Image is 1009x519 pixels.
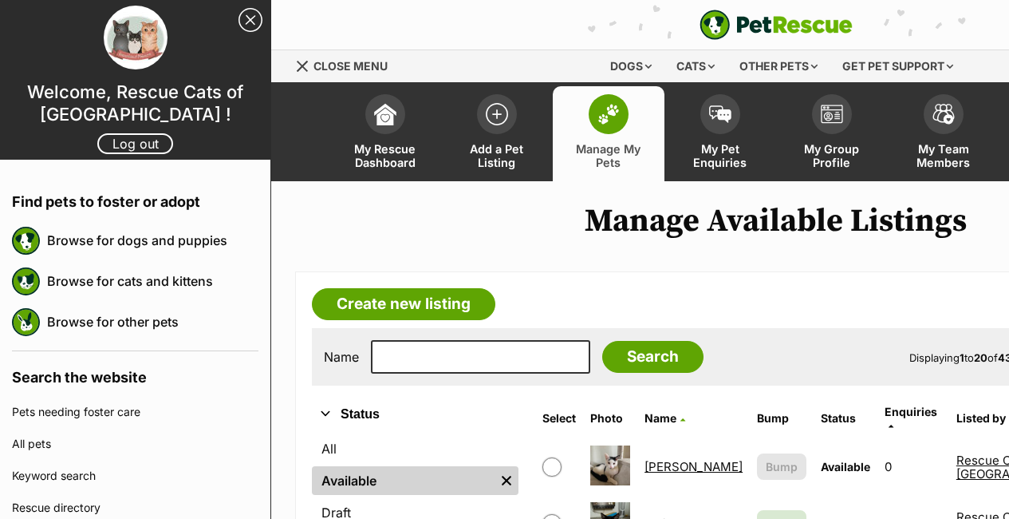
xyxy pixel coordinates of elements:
div: Get pet support [831,50,964,82]
a: My Rescue Dashboard [329,86,441,181]
img: manage-my-pets-icon-02211641906a0b7f246fdf0571729dbe1e7629f14944591b6c1af311fb30b64b.svg [597,104,620,125]
button: Bump [757,454,806,480]
span: Available [821,460,870,473]
span: My Team Members [908,142,979,169]
th: Photo [584,399,637,438]
a: My Team Members [888,86,999,181]
span: translation missing: en.admin.listings.index.attributes.enquiries [885,405,937,418]
a: Pets needing foster care [12,396,258,428]
a: Remove filter [495,466,518,495]
h4: Search the website [12,351,258,396]
a: Browse for other pets [47,305,258,339]
img: petrescue logo [12,308,40,336]
img: logo-e224e6f780fb5917bec1dbf3a21bbac754714ae5b6737aabdf751b685950b380.svg [700,10,853,40]
span: Listed by [956,411,1006,425]
strong: 20 [974,351,987,364]
strong: 1 [960,351,964,364]
span: My Group Profile [796,142,868,169]
th: Status [814,399,877,438]
div: Dogs [599,50,663,82]
span: Name [644,411,676,425]
img: pet-enquiries-icon-7e3ad2cf08bfb03b45e93fb7055b45f3efa6380592205ae92323e6603595dc1f.svg [709,105,731,123]
button: Status [312,404,518,425]
div: Cats [665,50,726,82]
span: My Pet Enquiries [684,142,756,169]
span: Manage My Pets [573,142,644,169]
a: Create new listing [312,288,495,320]
th: Bump [751,399,813,438]
a: Enquiries [885,405,937,431]
img: petrescue logo [12,267,40,295]
a: All pets [12,428,258,460]
a: Available [312,466,495,495]
a: Menu [295,50,399,79]
img: petrescue logo [12,227,40,255]
img: team-members-icon-5396bd8760b3fe7c0b43da4ab00e1e3bb1a5d9ba89233759b79545d2d3fc5d0d.svg [932,104,955,125]
a: All [312,434,518,463]
a: Manage My Pets [553,86,664,181]
img: profile image [104,6,168,69]
a: [PERSON_NAME] [644,459,743,474]
img: dashboard-icon-eb2f2d2d3e046f16d808141f083e7271f6b2e854fb5c12c21221c1fb7104beca.svg [374,103,396,125]
span: Add a Pet Listing [461,142,533,169]
a: My Group Profile [776,86,888,181]
span: Close menu [313,59,388,73]
td: 0 [878,439,948,494]
a: PetRescue [700,10,853,40]
a: Browse for cats and kittens [47,264,258,298]
a: Log out [97,133,173,154]
input: Search [602,341,704,373]
h4: Find pets to foster or adopt [12,176,258,220]
img: add-pet-listing-icon-0afa8454b4691262ce3f59096e99ab1cd57d4a30225e0717b998d2c9b9846f56.svg [486,103,508,125]
span: My Rescue Dashboard [349,142,421,169]
a: Keyword search [12,460,258,492]
a: Browse for dogs and puppies [47,224,258,257]
div: Other pets [728,50,829,82]
a: Name [644,411,685,425]
label: Name [324,350,359,364]
a: Add a Pet Listing [441,86,553,181]
img: group-profile-icon-3fa3cf56718a62981997c0bc7e787c4b2cf8bcc04b72c1350f741eb67cf2f40e.svg [821,105,843,124]
a: Close Sidebar [238,8,262,32]
a: My Pet Enquiries [664,86,776,181]
th: Select [536,399,582,438]
span: Bump [766,458,798,475]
